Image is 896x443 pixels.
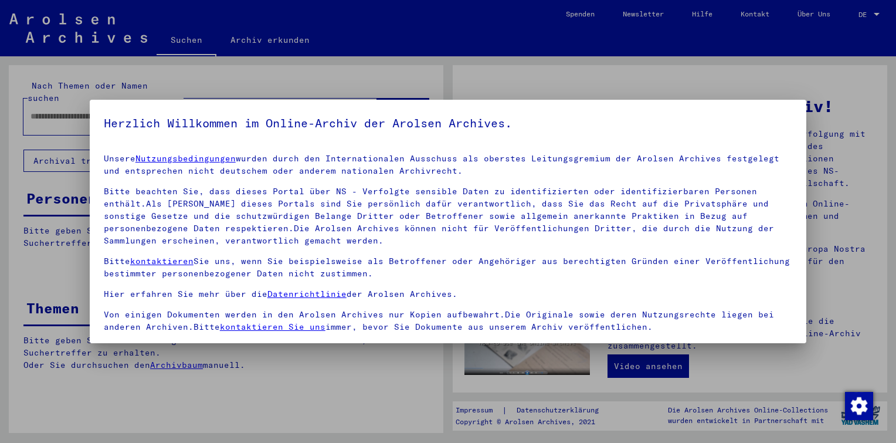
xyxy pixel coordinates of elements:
p: Unsere wurden durch den Internationalen Ausschuss als oberstes Leitungsgremium der Arolsen Archiv... [104,153,792,177]
a: Nutzungsbedingungen [135,153,236,164]
p: Hier erfahren Sie mehr über die der Arolsen Archives. [104,288,792,300]
span: Einverständniserklärung: Hiermit erkläre ich mich damit einverstanden, dass ich sensible personen... [118,341,792,398]
p: Von einigen Dokumenten werden in den Arolsen Archives nur Kopien aufbewahrt.Die Originale sowie d... [104,309,792,333]
p: Bitte Sie uns, wenn Sie beispielsweise als Betroffener oder Angehöriger aus berechtigten Gründen ... [104,255,792,280]
div: Zustimmung ändern [844,391,873,420]
a: kontaktieren Sie uns [220,322,325,332]
img: Zustimmung ändern [845,392,873,420]
a: kontaktieren [130,256,194,266]
a: Datenrichtlinie [267,289,347,299]
p: Bitte beachten Sie, dass dieses Portal über NS - Verfolgte sensible Daten zu identifizierten oder... [104,185,792,247]
h5: Herzlich Willkommen im Online-Archiv der Arolsen Archives. [104,114,792,133]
